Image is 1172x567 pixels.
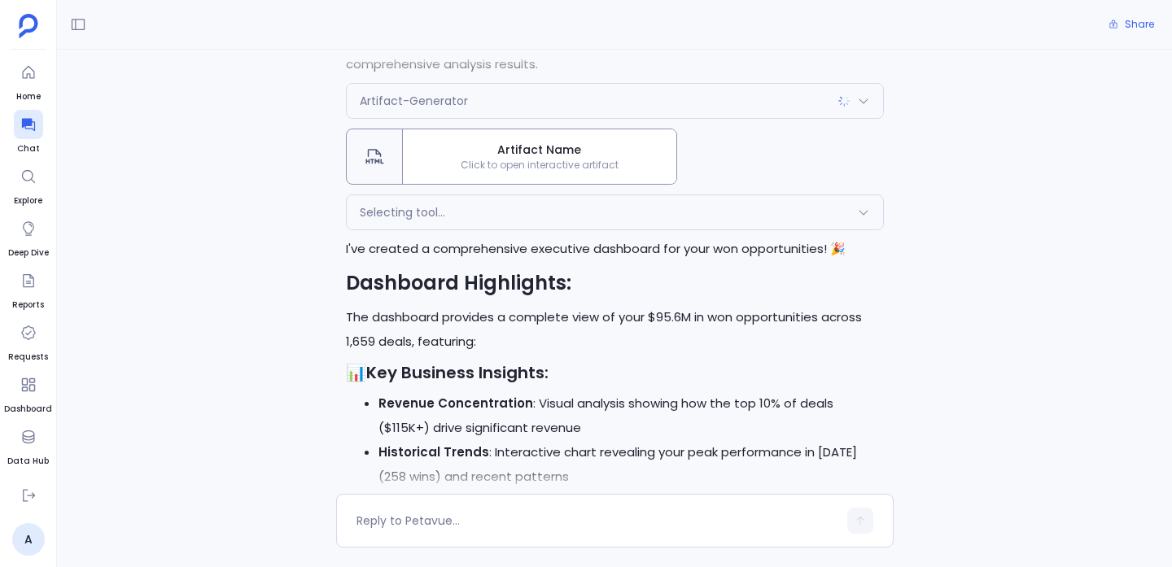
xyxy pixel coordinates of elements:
[346,360,884,385] h3: 📊
[8,318,48,364] a: Requests
[346,237,884,261] p: I've created a comprehensive executive dashboard for your won opportunities! 🎉
[8,246,49,260] span: Deep Dive
[14,194,43,207] span: Explore
[14,162,43,207] a: Explore
[7,422,49,468] a: Data Hub
[4,370,52,416] a: Dashboard
[4,403,52,416] span: Dashboard
[346,271,884,295] h2: Dashboard Highlights:
[14,58,43,103] a: Home
[378,443,489,460] strong: Historical Trends
[12,299,44,312] span: Reports
[378,440,884,489] li: : Interactive chart revealing your peak performance in [DATE] (258 wins) and recent patterns
[19,14,38,38] img: petavue logo
[403,159,676,172] span: Click to open interactive artifact
[14,90,43,103] span: Home
[8,351,48,364] span: Requests
[346,129,677,185] button: Artifact NameClick to open interactive artifact
[1099,13,1164,36] button: Share
[12,266,44,312] a: Reports
[360,93,468,109] span: Artifact-Generator
[12,523,45,556] a: A
[8,214,49,260] a: Deep Dive
[10,474,47,520] a: Settings
[14,142,43,155] span: Chat
[366,361,549,384] strong: Key Business Insights:
[378,395,533,412] strong: Revenue Concentration
[360,204,445,220] span: Selecting tool...
[409,142,670,159] span: Artifact Name
[378,391,884,440] li: : Visual analysis showing how the top 10% of deals ($115K+) drive significant revenue
[7,455,49,468] span: Data Hub
[346,305,884,354] p: The dashboard provides a complete view of your $95.6M in won opportunities across 1,659 deals, fe...
[14,110,43,155] a: Chat
[1125,18,1154,31] span: Share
